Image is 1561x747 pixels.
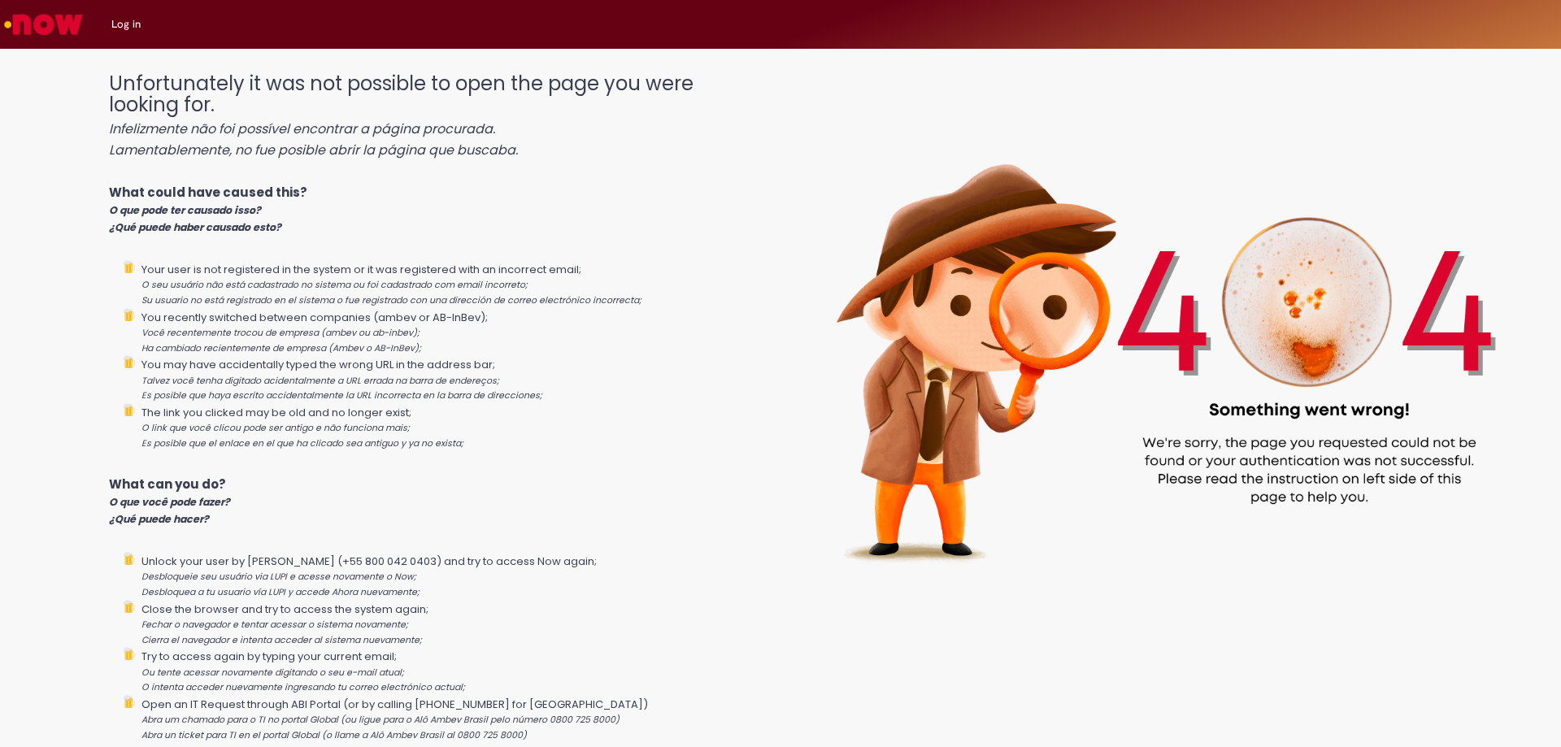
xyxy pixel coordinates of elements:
[141,437,463,450] i: Es posible que el enlace en el que ha clicado sea antiguo y ya no exista;
[141,729,527,741] i: Abra un ticket para TI en el portal Global (o llame a Alô Ambev Brasil al 0800 725 8000)
[141,634,422,646] i: Cierra el navegador e intenta acceder al sistema nuevamente;
[141,308,763,356] li: You recently switched between companies (ambev or AB-InBev);
[109,184,763,236] p: What could have caused this?
[141,667,404,679] i: Ou tente acessar novamente digitando o seu e-mail atual;
[141,600,763,648] li: Close the browser and try to access the system again;
[109,73,763,159] h1: Unfortunately it was not possible to open the page you were looking for.
[141,714,620,726] i: Abra um chamado para o TI no portal Global (ou ligue para o Alô Ambev Brasil pelo número 0800 725...
[109,476,763,528] p: What can you do?
[141,294,641,306] i: Su usuario no está registrado en el sistema o fue registrado con una dirección de correo electrón...
[109,141,518,159] i: Lamentablemente, no fue posible abrir la página que buscaba.
[141,619,408,631] i: Fechar o navegador e tentar acessar o sistema novamente;
[109,119,495,138] i: Infelizmente não foi possível encontrar a página procurada.
[141,260,763,308] li: Your user is not registered in the system or it was registered with an incorrect email;
[109,495,230,509] i: O que você pode fazer?
[141,355,763,403] li: You may have accidentally typed the wrong URL in the address bar;
[141,552,763,600] li: Unlock your user by [PERSON_NAME] (+55 800 042 0403) and try to access Now again;
[763,57,1561,614] img: 404_ambev_new.png
[141,403,763,451] li: The link you clicked may be old and no longer exist;
[109,203,261,217] i: O que pode ter causado isso?
[141,375,499,387] i: Talvez você tenha digitado acidentalmente a URL errada na barra de endereços;
[141,422,410,434] i: O link que você clicou pode ser antigo e não funciona mais;
[141,647,763,695] li: Try to access again by typing your current email;
[141,571,416,583] i: Desbloqueie seu usuário via LUPI e acesse novamente o Now;
[141,681,465,693] i: O intenta acceder nuevamente ingresando tu correo electrónico actual;
[109,220,281,234] i: ¿Qué puede haber causado esto?
[141,342,421,354] i: Ha cambiado recientemente de empresa (Ambev o AB-InBev);
[2,8,85,41] img: ServiceNow
[141,695,763,743] li: Open an IT Request through ABI Portal (or by calling [PHONE_NUMBER] for [GEOGRAPHIC_DATA])
[141,327,420,339] i: Você recentemente trocou de empresa (ambev ou ab-inbev);
[109,512,209,526] i: ¿Qué puede hacer?
[141,279,528,291] i: O seu usuário não está cadastrado no sistema ou foi cadastrado com email incorreto;
[141,389,542,402] i: Es posible que haya escrito accidentalmente la URL incorrecta en la barra de direcciones;
[141,586,420,598] i: Desbloquea a tu usuario vía LUPI y accede Ahora nuevamente;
